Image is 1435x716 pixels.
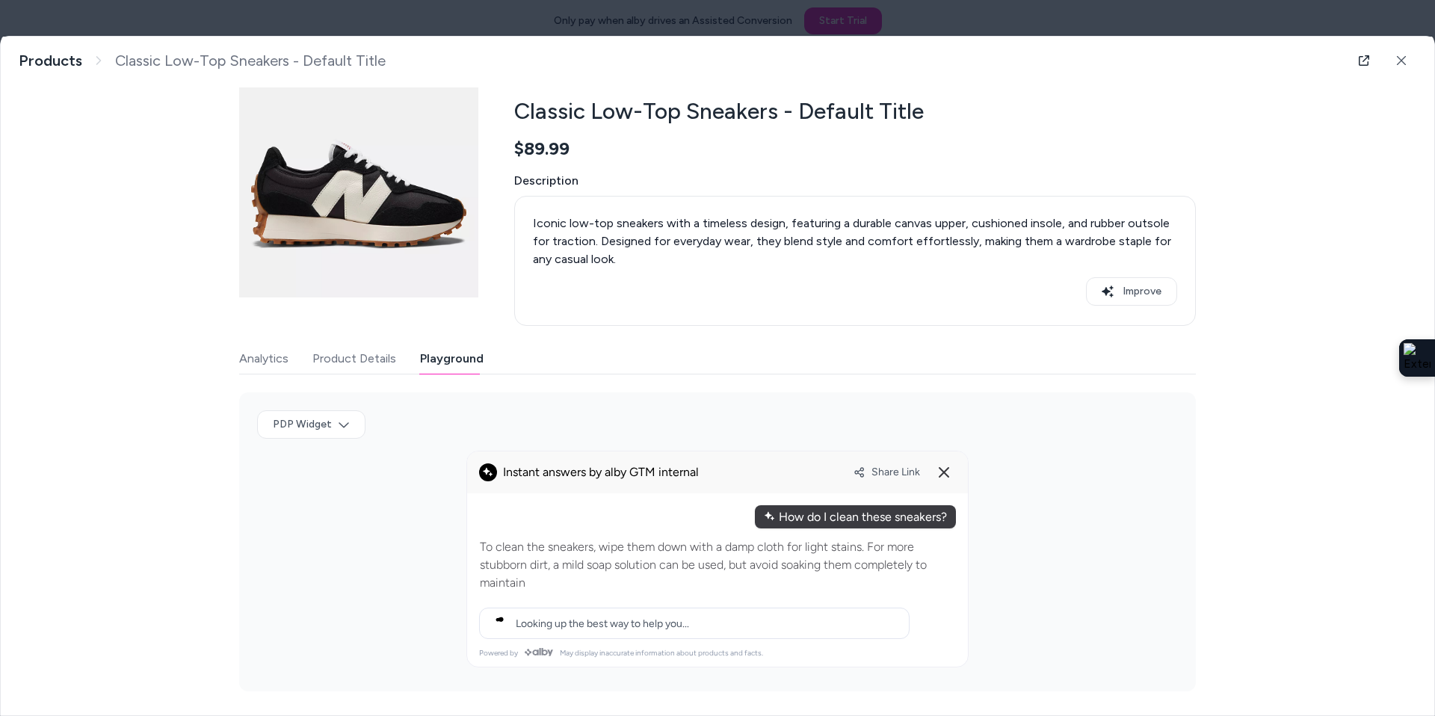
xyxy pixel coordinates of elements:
button: Product Details [312,344,396,374]
span: Classic Low-Top Sneakers - Default Title [115,52,386,70]
button: Playground [420,344,484,374]
h2: Classic Low-Top Sneakers - Default Title [514,97,1196,126]
span: $89.99 [514,138,570,160]
button: PDP Widget [257,410,365,439]
nav: breadcrumb [19,52,386,70]
div: Iconic low-top sneakers with a timeless design, featuring a durable canvas upper, cushioned insol... [533,215,1177,268]
span: Description [514,172,1196,190]
span: PDP Widget [273,417,332,432]
button: Improve [1086,277,1177,306]
button: Analytics [239,344,288,374]
a: Products [19,52,82,70]
img: ws327bl_nb_02_i.webp [239,58,478,297]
